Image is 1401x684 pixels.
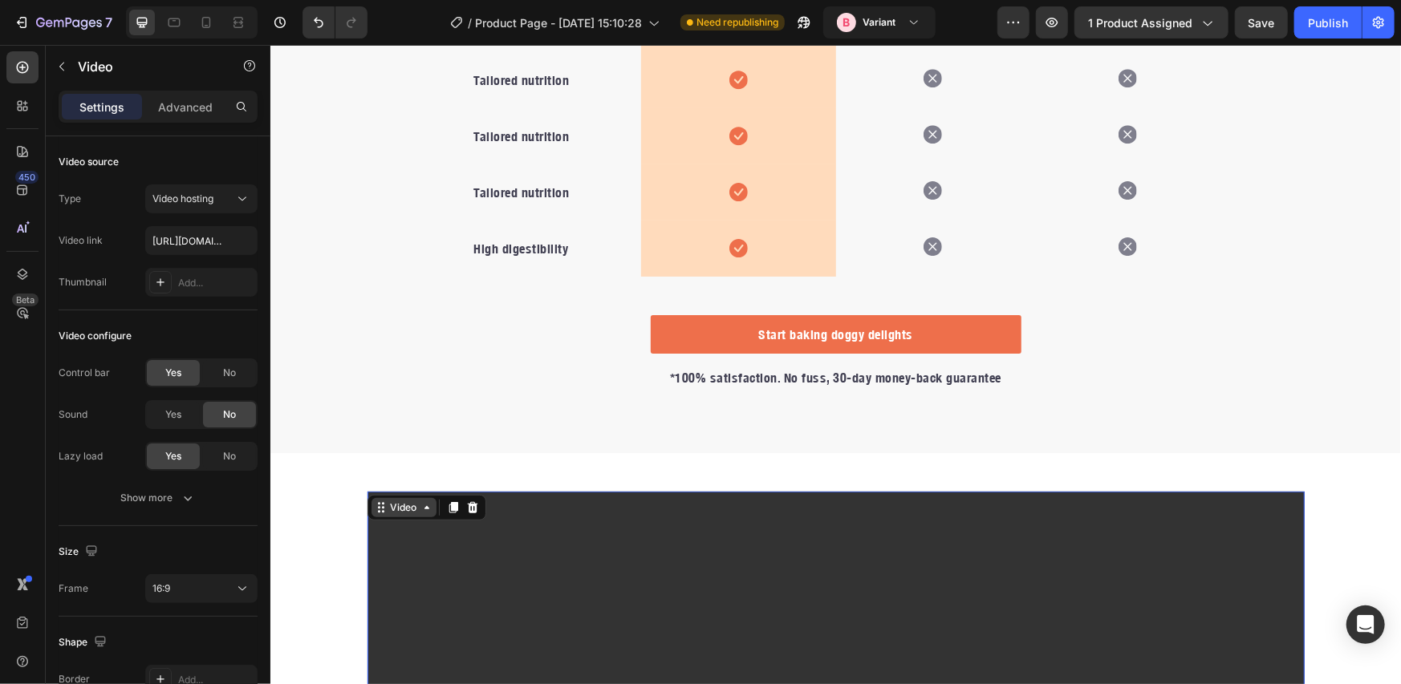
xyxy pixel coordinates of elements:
p: 7 [105,13,112,32]
p: Advanced [158,99,213,115]
button: Publish [1294,6,1362,38]
div: Size [59,541,101,563]
div: Add... [178,276,254,290]
p: Video [78,57,214,76]
span: Yes [165,407,181,422]
div: Video source [59,155,119,169]
span: Yes [165,366,181,380]
button: 7 [6,6,120,38]
div: Control bar [59,366,110,380]
span: Need republishing [696,15,778,30]
h3: Variant [863,14,895,30]
div: Open Intercom Messenger [1346,605,1385,644]
p: *100% satisfaction. No fuss, 30-day money-back guarantee [382,323,749,342]
button: Show more [59,484,258,512]
span: 16:9 [152,582,170,594]
button: BVariant [823,6,936,38]
div: Thumbnail [59,275,107,289]
span: Save [1249,16,1275,30]
span: Yes [165,449,181,463]
div: Frame [59,581,88,596]
input: Insert video url here [145,226,258,255]
div: Beta [12,293,39,306]
div: Undo/Redo [303,6,368,38]
div: Video configure [59,329,132,343]
iframe: To enrich screen reader interactions, please activate Accessibility in Grammarly extension settings [270,45,1401,684]
span: / [468,14,472,31]
div: Start baking doggy delights [488,280,643,299]
span: No [223,449,236,463]
div: 450 [15,171,39,184]
span: No [223,407,236,422]
button: 1 product assigned [1074,6,1228,38]
div: Lazy load [59,449,103,463]
button: 16:9 [145,574,258,603]
div: Show more [121,490,196,506]
button: Save [1235,6,1288,38]
button: Video hosting [145,184,258,213]
div: Sound [59,407,87,422]
div: Type [59,192,81,206]
div: Publish [1308,14,1348,31]
span: Product Page - [DATE] 15:10:28 [475,14,642,31]
span: Video hosting [152,192,213,204]
div: Video [117,455,150,470]
span: No [223,366,236,380]
div: Shape [59,632,110,654]
a: Start baking doggy delights [380,270,751,309]
p: B [843,14,851,30]
span: 1 product assigned [1088,14,1192,31]
div: Video link [59,233,103,248]
p: Settings [79,99,124,115]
